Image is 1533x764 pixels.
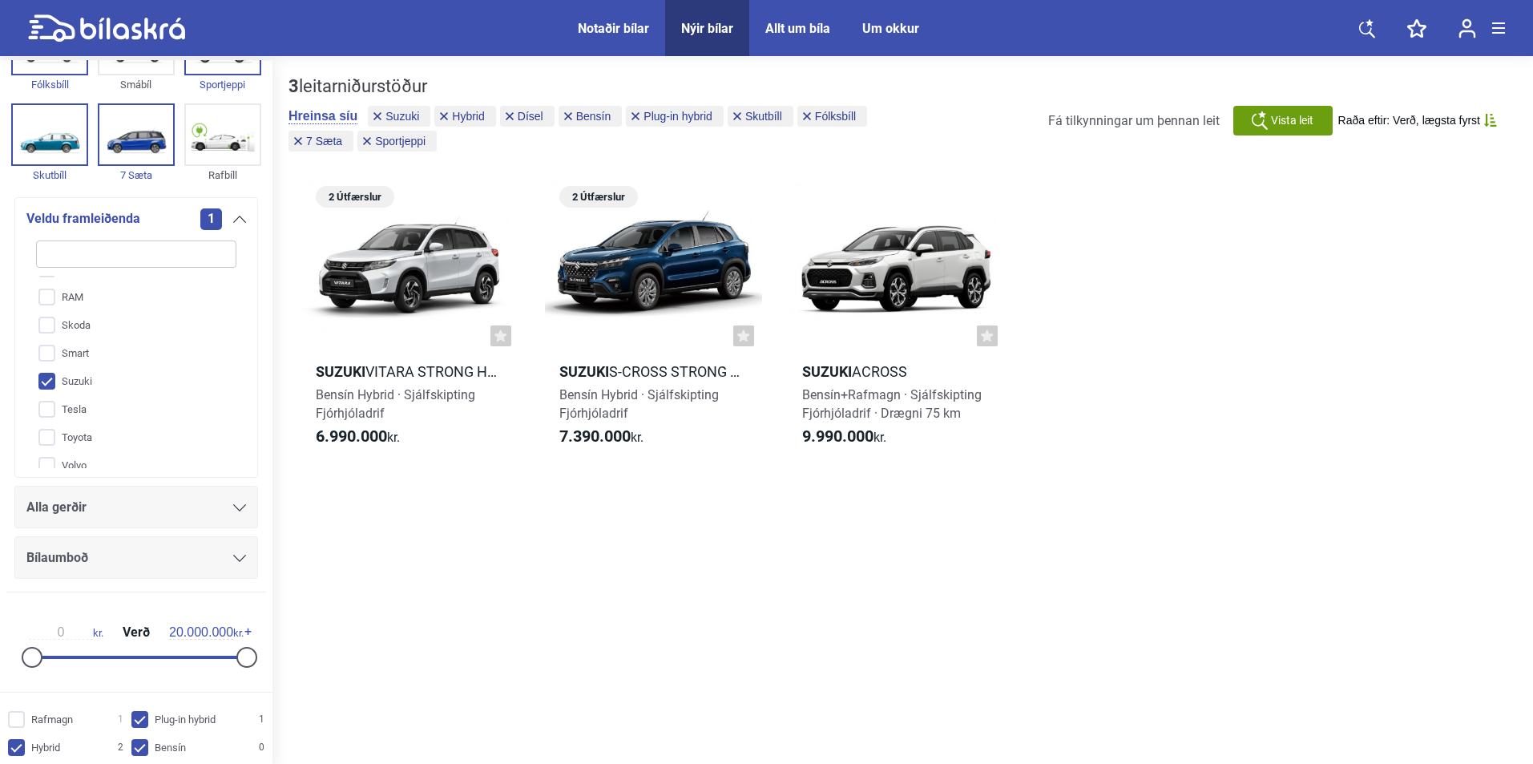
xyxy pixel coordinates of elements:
[765,21,830,36] a: Allt um bíla
[316,363,365,380] b: Suzuki
[626,106,724,127] button: Plug-in hybrid
[26,208,140,230] span: Veldu framleiðenda
[681,21,733,36] a: Nýir bílar
[306,135,342,147] span: 7 Sæta
[545,180,763,461] a: 2 ÚtfærslurSuzukiS-Cross Strong Hybrid 4WDBensín Hybrid · SjálfskiptingFjórhjóladrif7.390.000kr.
[802,426,873,446] b: 9.990.000
[545,362,763,381] h2: S-Cross Strong Hybrid 4WD
[288,108,357,124] button: Hreinsa síu
[788,362,1006,381] h2: Across
[797,106,867,127] button: Fólksbíll
[578,21,649,36] a: Notaðir bílar
[259,739,264,756] span: 0
[200,208,222,230] span: 1
[518,111,543,122] span: Dísel
[559,426,631,446] b: 7.390.000
[118,739,123,756] span: 2
[802,363,852,380] b: Suzuki
[316,426,387,446] b: 6.990.000
[862,21,919,36] a: Um okkur
[155,711,216,728] span: Plug-in hybrid
[288,76,893,97] div: leitarniðurstöður
[316,427,400,447] span: kr.
[259,711,264,728] span: 1
[1338,114,1480,127] span: Raða eftir: Verð, lægsta fyrst
[452,111,484,122] span: Hybrid
[500,106,555,127] button: Dísel
[301,362,519,381] h2: Vitara Strong Hybrid 4WD
[155,739,186,756] span: Bensín
[324,186,386,208] span: 2 Útfærslur
[788,180,1006,461] a: SuzukiAcrossBensín+Rafmagn · SjálfskiptingFjórhjóladrif · Drægni 75 km9.990.000kr.
[559,387,719,421] span: Bensín Hybrid · Sjálfskipting Fjórhjóladrif
[802,387,982,421] span: Bensín+Rafmagn · Sjálfskipting Fjórhjóladrif · Drægni 75 km
[288,131,353,152] button: 7 Sæta
[11,75,88,94] div: Fólksbíll
[559,106,623,127] button: Bensín
[576,111,611,122] span: Bensín
[1338,114,1497,127] button: Raða eftir: Verð, lægsta fyrst
[31,711,73,728] span: Rafmagn
[119,626,154,639] span: Verð
[802,427,886,447] span: kr.
[169,625,244,640] span: kr.
[745,111,782,122] span: Skutbíll
[375,135,426,147] span: Sportjeppi
[357,131,437,152] button: Sportjeppi
[567,186,630,208] span: 2 Útfærslur
[728,106,793,127] button: Skutbíll
[559,363,609,380] b: Suzuki
[434,106,495,127] button: Hybrid
[31,739,60,756] span: Hybrid
[559,427,643,447] span: kr.
[1458,18,1476,38] img: user-login.svg
[288,76,299,96] b: 3
[184,166,261,184] div: Rafbíll
[1048,113,1220,128] span: Fá tilkynningar um þennan leit
[301,180,519,461] a: 2 ÚtfærslurSuzukiVitara Strong Hybrid 4WDBensín Hybrid · SjálfskiptingFjórhjóladrif6.990.000kr.
[385,111,419,122] span: Suzuki
[368,106,430,127] button: Suzuki
[643,111,712,122] span: Plug-in hybrid
[26,547,88,569] span: Bílaumboð
[316,387,475,421] span: Bensín Hybrid · Sjálfskipting Fjórhjóladrif
[98,75,175,94] div: Smábíl
[184,75,261,94] div: Sportjeppi
[815,111,856,122] span: Fólksbíll
[11,166,88,184] div: Skutbíll
[29,625,103,640] span: kr.
[26,496,87,519] span: Alla gerðir
[98,166,175,184] div: 7 Sæta
[118,711,123,728] span: 1
[1271,112,1313,129] span: Vista leit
